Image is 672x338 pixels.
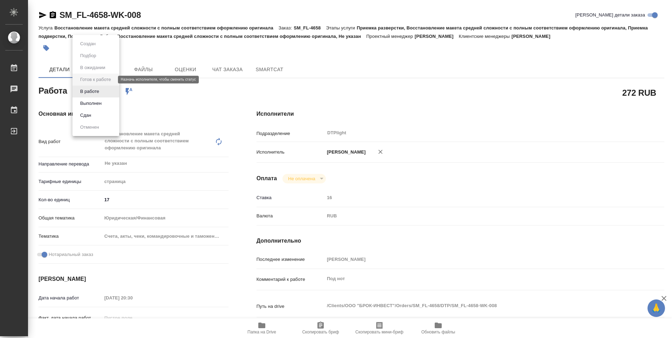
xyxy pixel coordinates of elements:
button: Выполнен [78,100,104,107]
button: Сдан [78,111,93,119]
button: В ожидании [78,64,107,72]
button: В работе [78,88,101,95]
button: Подбор [78,52,98,60]
button: Готов к работе [78,76,113,83]
button: Отменен [78,123,101,131]
button: Создан [78,40,98,48]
